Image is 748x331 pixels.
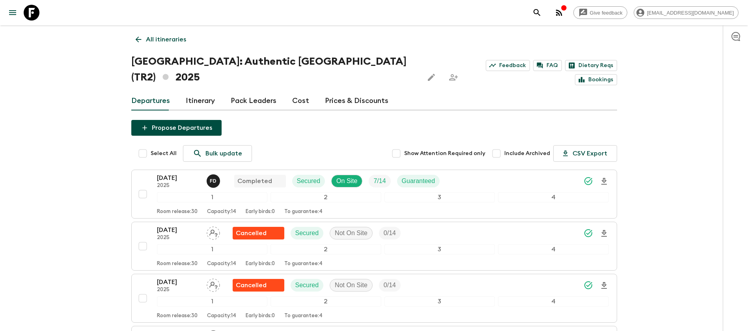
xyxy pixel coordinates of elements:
button: menu [5,5,21,21]
div: 1 [157,192,268,202]
p: Early birds: 0 [246,313,275,319]
p: Cancelled [236,228,267,238]
p: Cancelled [236,281,267,290]
svg: Download Onboarding [599,281,609,290]
span: Give feedback [586,10,627,16]
span: Fatih Develi [207,177,222,183]
p: Room release: 30 [157,261,198,267]
svg: Synced Successfully [584,281,593,290]
p: Capacity: 14 [207,209,236,215]
a: Dietary Reqs [565,60,617,71]
a: Cost [292,92,309,110]
svg: Synced Successfully [584,228,593,238]
button: search adventures [529,5,545,21]
div: Secured [291,227,324,239]
div: 2 [270,192,381,202]
p: On Site [336,176,357,186]
p: Early birds: 0 [246,261,275,267]
div: 3 [384,296,495,307]
p: Secured [297,176,321,186]
a: Bulk update [183,145,252,162]
div: 1 [157,244,268,254]
div: Trip Fill [379,279,401,292]
div: Trip Fill [379,227,401,239]
button: Propose Departures [131,120,222,136]
p: To guarantee: 4 [284,313,323,319]
p: Bulk update [205,149,242,158]
div: Trip Fill [369,175,390,187]
p: 0 / 14 [384,281,396,290]
span: Assign pack leader [207,281,220,287]
span: Show Attention Required only [404,150,485,157]
a: Pack Leaders [231,92,276,110]
svg: Synced Successfully [584,176,593,186]
p: Guaranteed [402,176,435,186]
p: [DATE] [157,173,200,183]
div: 4 [498,296,609,307]
button: [DATE]2025Assign pack leaderFlash Pack cancellationSecuredNot On SiteTrip Fill1234Room release:30... [131,274,617,323]
div: 3 [384,192,495,202]
p: [DATE] [157,225,200,235]
button: [DATE]2025Assign pack leaderFlash Pack cancellationSecuredNot On SiteTrip Fill1234Room release:30... [131,222,617,271]
span: Select All [151,150,177,157]
div: 4 [498,192,609,202]
h1: [GEOGRAPHIC_DATA]: Authentic [GEOGRAPHIC_DATA] (TR2) 2025 [131,54,417,85]
a: Bookings [575,74,617,85]
div: 2 [270,244,381,254]
div: Not On Site [330,227,373,239]
span: Include Archived [504,150,550,157]
span: Assign pack leader [207,229,220,235]
p: [DATE] [157,277,200,287]
div: Flash Pack cancellation [233,279,284,292]
span: Share this itinerary [446,69,461,85]
button: Edit this itinerary [423,69,439,85]
svg: Download Onboarding [599,229,609,238]
p: 0 / 14 [384,228,396,238]
p: To guarantee: 4 [284,209,323,215]
svg: Download Onboarding [599,177,609,186]
div: [EMAIL_ADDRESS][DOMAIN_NAME] [634,6,739,19]
p: Not On Site [335,228,367,238]
a: All itineraries [131,32,190,47]
div: Flash Pack cancellation [233,227,284,239]
div: 4 [498,244,609,254]
p: To guarantee: 4 [284,261,323,267]
p: Not On Site [335,281,367,290]
button: [DATE]2025Fatih DeveliCompletedSecuredOn SiteTrip FillGuaranteed1234Room release:30Capacity:14Ear... [131,170,617,219]
a: Feedback [486,60,530,71]
a: Give feedback [573,6,627,19]
p: Completed [237,176,272,186]
p: Secured [295,228,319,238]
div: On Site [331,175,362,187]
span: [EMAIL_ADDRESS][DOMAIN_NAME] [643,10,738,16]
a: FAQ [533,60,562,71]
div: 2 [270,296,381,307]
p: All itineraries [146,35,186,44]
a: Departures [131,92,170,110]
a: Prices & Discounts [325,92,388,110]
p: Early birds: 0 [246,209,275,215]
div: 1 [157,296,268,307]
div: Secured [291,279,324,292]
p: 2025 [157,183,200,189]
button: CSV Export [553,145,617,162]
a: Itinerary [186,92,215,110]
p: Secured [295,281,319,290]
div: Not On Site [330,279,373,292]
div: Secured [292,175,325,187]
p: Room release: 30 [157,313,198,319]
p: 7 / 14 [373,176,386,186]
p: Capacity: 14 [207,313,236,319]
p: 2025 [157,235,200,241]
p: 2025 [157,287,200,293]
div: 3 [384,244,495,254]
p: Room release: 30 [157,209,198,215]
p: Capacity: 14 [207,261,236,267]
